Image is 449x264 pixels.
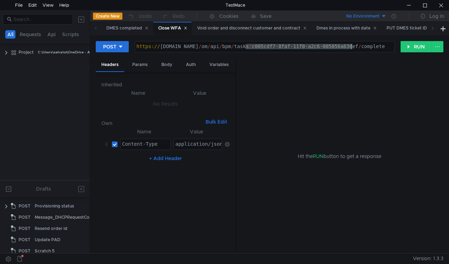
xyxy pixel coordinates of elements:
button: Bulk Edit [203,118,230,126]
div: C:\Users\salvatoi\OneDrive - AMDOCS\Backup Folders\Documents\testmace\Project [38,47,180,58]
div: Body [156,58,178,71]
div: Cookies [219,12,239,20]
span: POST [19,223,31,234]
th: Value [169,89,230,97]
button: All [5,30,15,39]
div: Undo [139,12,152,20]
span: POST [19,212,31,223]
div: Resend order id [35,223,67,234]
div: Update PAD [35,235,60,245]
div: Scratch 5 [35,246,54,256]
input: Search... [13,15,69,23]
button: Redo [157,11,190,21]
div: Dmes in process with date [316,25,377,32]
button: Api [45,30,58,39]
button: + Add Header [146,154,185,163]
span: RUN [313,153,323,159]
span: Hit the button to get a response [298,152,381,160]
div: Void order and disconnect customer and contract [197,25,307,32]
div: POST [103,43,116,51]
button: RUN [401,41,432,52]
div: Params [127,58,153,71]
th: Value [171,127,222,136]
div: DMES completed [106,25,148,32]
button: Create New [93,13,122,20]
button: Scripts [60,30,81,39]
button: No Environment [338,11,387,22]
div: Variables [204,58,234,71]
div: Close WFA [158,25,187,32]
div: Drafts [36,185,51,193]
div: Redo [173,12,185,20]
div: Message_DHCPRequestCompleted [35,212,107,223]
div: Headers [96,58,124,72]
th: Name [107,89,169,97]
span: Version: 1.3.3 [413,253,443,264]
nz-embed-empty: No Results [153,101,178,107]
div: PUT DMES ticket ID [387,25,433,32]
th: Name [118,127,171,136]
div: Auth [180,58,201,71]
span: POST [19,235,31,245]
div: Save [260,14,272,19]
div: Provisioning status [35,201,74,211]
h6: Own [101,119,203,127]
div: Log In [429,12,444,20]
button: Requests [18,30,43,39]
div: No Environment [346,13,380,20]
span: POST [19,246,31,256]
div: Project [19,47,34,58]
span: POST [19,201,31,211]
button: Undo [122,11,157,21]
h6: Inherited [101,80,230,89]
button: POST [96,41,129,52]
